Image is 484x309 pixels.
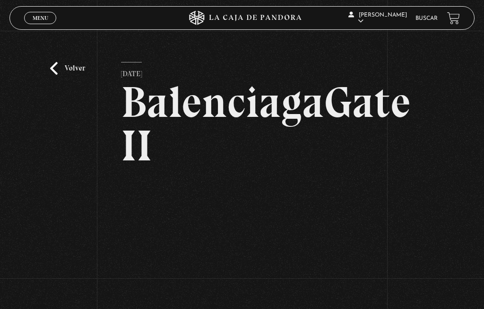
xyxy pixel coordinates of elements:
span: Menu [33,15,48,21]
span: [PERSON_NAME] [348,12,407,24]
p: [DATE] [121,62,142,81]
h2: BalenciagaGate II [121,80,363,168]
span: Cerrar [29,23,52,30]
a: Volver [50,62,85,75]
a: View your shopping cart [447,12,460,25]
a: Buscar [415,16,438,21]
